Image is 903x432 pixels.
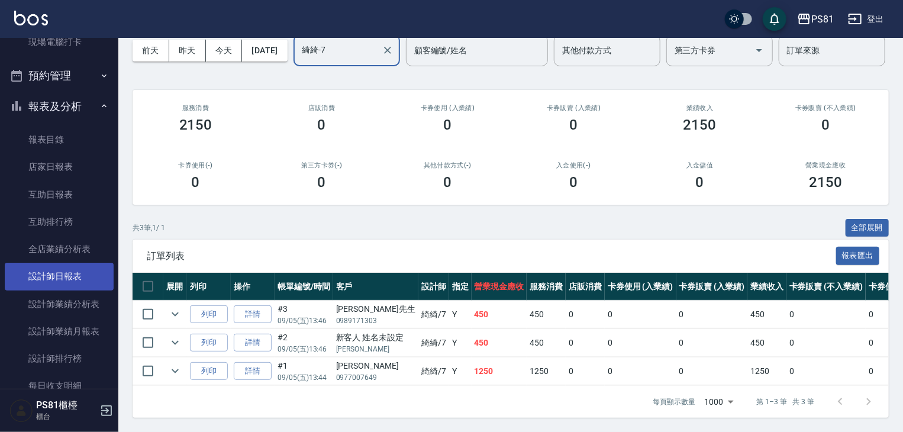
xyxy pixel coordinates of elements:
[336,344,415,354] p: [PERSON_NAME]
[570,117,578,133] h3: 0
[278,344,330,354] p: 09/05 (五) 13:46
[472,273,527,301] th: 營業現金應收
[190,362,228,381] button: 列印
[5,291,114,318] a: 設計師業績分析表
[786,329,866,357] td: 0
[676,329,748,357] td: 0
[472,357,527,385] td: 1250
[651,162,749,169] h2: 入金儲值
[683,117,717,133] h3: 2150
[163,273,187,301] th: 展開
[333,273,418,301] th: 客戶
[527,301,566,328] td: 450
[750,41,769,60] button: Open
[777,162,875,169] h2: 營業現金應收
[5,60,114,91] button: 預約管理
[36,399,96,411] h5: PS81櫃檯
[318,117,326,133] h3: 0
[336,372,415,383] p: 0977007649
[525,162,623,169] h2: 入金使用(-)
[651,104,749,112] h2: 業績收入
[605,273,676,301] th: 卡券使用 (入業績)
[472,301,527,328] td: 450
[9,399,33,423] img: Person
[275,273,333,301] th: 帳單編號/時間
[700,386,738,418] div: 1000
[444,117,452,133] h3: 0
[147,162,244,169] h2: 卡券使用(-)
[190,305,228,324] button: 列印
[379,42,396,59] button: Clear
[418,329,449,357] td: 綺綺 /7
[676,301,748,328] td: 0
[234,334,272,352] a: 詳情
[336,315,415,326] p: 0989171303
[449,301,472,328] td: Y
[192,174,200,191] h3: 0
[278,372,330,383] p: 09/05 (五) 13:44
[234,305,272,324] a: 詳情
[449,273,472,301] th: 指定
[570,174,578,191] h3: 0
[5,28,114,56] a: 現場電腦打卡
[275,301,333,328] td: #3
[444,174,452,191] h3: 0
[231,273,275,301] th: 操作
[166,362,184,380] button: expand row
[5,236,114,263] a: 全店業績分析表
[777,104,875,112] h2: 卡券販賣 (不入業績)
[234,362,272,381] a: 詳情
[336,360,415,372] div: [PERSON_NAME]
[786,273,866,301] th: 卡券販賣 (不入業績)
[605,357,676,385] td: 0
[133,40,169,62] button: 前天
[275,329,333,357] td: #2
[836,247,880,265] button: 報表匯出
[472,329,527,357] td: 450
[822,117,830,133] h3: 0
[525,104,623,112] h2: 卡券販賣 (入業績)
[846,219,889,237] button: 全部展開
[696,174,704,191] h3: 0
[133,223,165,233] p: 共 3 筆, 1 / 1
[278,315,330,326] p: 09/05 (五) 13:46
[5,208,114,236] a: 互助排行榜
[5,318,114,345] a: 設計師業績月報表
[843,8,889,30] button: 登出
[14,11,48,25] img: Logo
[5,263,114,290] a: 設計師日報表
[399,104,496,112] h2: 卡券使用 (入業績)
[747,301,786,328] td: 450
[169,40,206,62] button: 昨天
[792,7,838,31] button: PS81
[5,153,114,180] a: 店家日報表
[757,396,814,407] p: 第 1–3 筆 共 3 筆
[318,174,326,191] h3: 0
[747,273,786,301] th: 業績收入
[653,396,695,407] p: 每頁顯示數量
[605,329,676,357] td: 0
[811,12,834,27] div: PS81
[566,273,605,301] th: 店販消費
[449,329,472,357] td: Y
[747,357,786,385] td: 1250
[418,301,449,328] td: 綺綺 /7
[566,357,605,385] td: 0
[5,181,114,208] a: 互助日報表
[399,162,496,169] h2: 其他付款方式(-)
[5,372,114,399] a: 每日收支明細
[763,7,786,31] button: save
[273,162,370,169] h2: 第三方卡券(-)
[676,357,748,385] td: 0
[527,273,566,301] th: 服務消費
[676,273,748,301] th: 卡券販賣 (入業績)
[786,301,866,328] td: 0
[275,357,333,385] td: #1
[273,104,370,112] h2: 店販消費
[147,250,836,262] span: 訂單列表
[36,411,96,422] p: 櫃台
[5,126,114,153] a: 報表目錄
[5,345,114,372] a: 設計師排行榜
[147,104,244,112] h3: 服務消費
[786,357,866,385] td: 0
